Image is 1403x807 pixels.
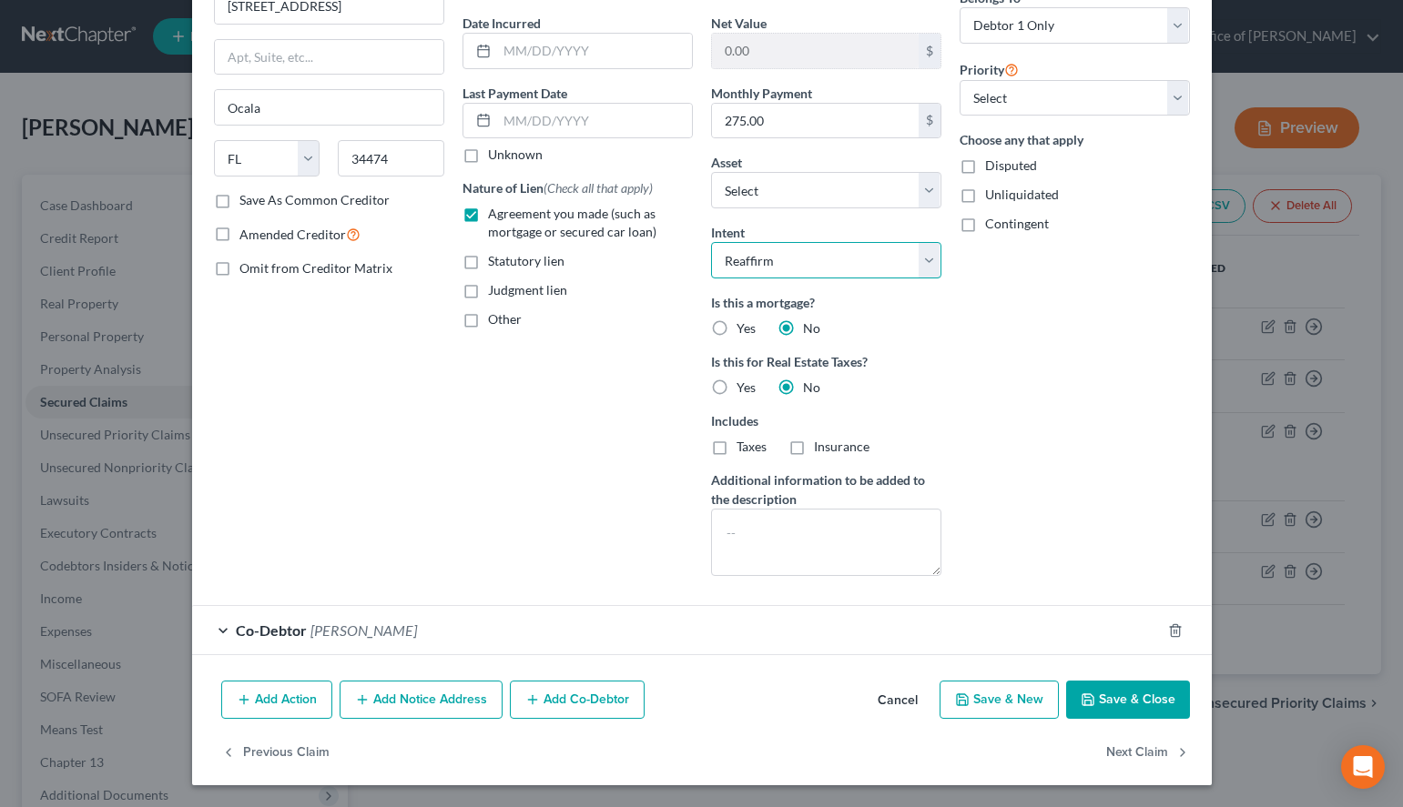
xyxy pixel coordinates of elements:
span: Omit from Creditor Matrix [239,260,392,276]
label: Choose any that apply [960,130,1190,149]
label: Nature of Lien [463,178,653,197]
span: Agreement you made (such as mortgage or secured car loan) [488,206,656,239]
label: Is this a mortgage? [711,293,941,312]
span: Co-Debtor [236,621,307,639]
div: $ [919,34,940,68]
label: Intent [711,223,745,242]
span: Judgment lien [488,282,567,298]
input: MM/DD/YYYY [497,34,692,68]
span: (Check all that apply) [544,180,653,196]
span: Yes [737,379,756,395]
label: Is this for Real Estate Taxes? [711,352,941,371]
input: Enter city... [215,90,443,125]
span: Statutory lien [488,253,564,268]
button: Add Co-Debtor [510,681,645,719]
input: 0.00 [712,34,919,68]
label: Includes [711,411,941,430]
input: MM/DD/YYYY [497,104,692,138]
label: Net Value [711,14,767,33]
span: Other [488,311,522,327]
div: Open Intercom Messenger [1341,745,1385,789]
button: Next Claim [1106,733,1190,772]
input: Apt, Suite, etc... [215,40,443,75]
label: Unknown [488,146,543,164]
label: Monthly Payment [711,84,812,103]
span: No [803,379,820,395]
span: Amended Creditor [239,227,346,242]
span: Insurance [814,439,869,454]
label: Additional information to be added to the description [711,470,941,509]
button: Save & New [940,681,1059,719]
span: [PERSON_NAME] [310,621,417,639]
span: Contingent [985,216,1049,231]
input: 0.00 [712,104,919,138]
span: No [803,320,820,336]
input: Enter zip... [338,140,444,177]
button: Previous Claim [221,733,330,772]
button: Save & Close [1066,681,1190,719]
button: Add Action [221,681,332,719]
span: Yes [737,320,756,336]
label: Last Payment Date [463,84,567,103]
label: Save As Common Creditor [239,191,390,209]
label: Priority [960,58,1019,80]
span: Unliquidated [985,187,1059,202]
button: Add Notice Address [340,681,503,719]
button: Cancel [863,682,932,719]
span: Taxes [737,439,767,454]
label: Date Incurred [463,14,541,33]
span: Disputed [985,157,1037,173]
div: $ [919,104,940,138]
span: Asset [711,155,742,170]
